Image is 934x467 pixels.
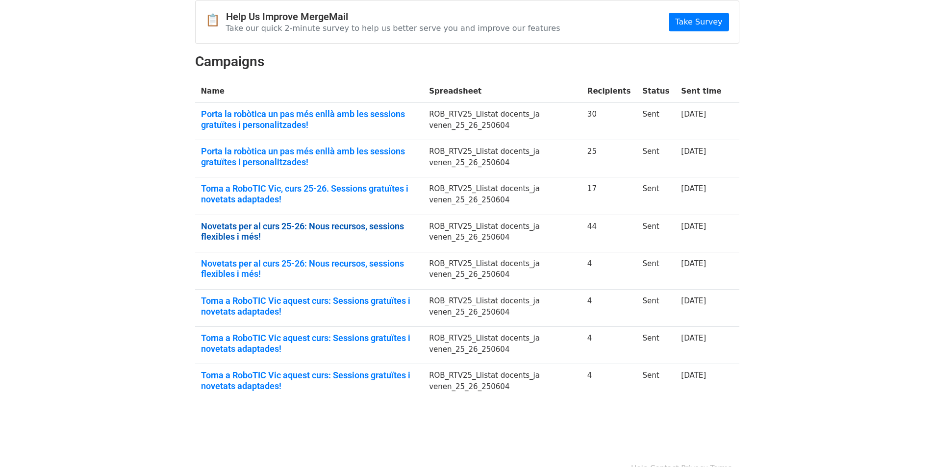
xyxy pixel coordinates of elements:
[581,80,637,103] th: Recipients
[195,53,739,70] h2: Campaigns
[423,290,581,327] td: ROB_RTV25_Llistat docents_ja venen_25_26_250604
[681,259,706,268] a: [DATE]
[681,184,706,193] a: [DATE]
[423,103,581,140] td: ROB_RTV25_Llistat docents_ja venen_25_26_250604
[201,221,418,242] a: Novetats per al curs 25-26: Nous recursos, sessions flexibles i més!
[636,327,675,364] td: Sent
[201,146,418,167] a: Porta la robòtica un pas més enllà amb les sessions gratuïtes i personalitzades!
[201,109,418,130] a: Porta la robòtica un pas més enllà amb les sessions gratuïtes i personalitzades!
[423,364,581,401] td: ROB_RTV25_Llistat docents_ja venen_25_26_250604
[423,177,581,215] td: ROB_RTV25_Llistat docents_ja venen_25_26_250604
[636,177,675,215] td: Sent
[636,215,675,252] td: Sent
[636,252,675,289] td: Sent
[423,215,581,252] td: ROB_RTV25_Llistat docents_ja venen_25_26_250604
[423,252,581,289] td: ROB_RTV25_Llistat docents_ja venen_25_26_250604
[681,334,706,343] a: [DATE]
[581,140,637,177] td: 25
[581,103,637,140] td: 30
[636,290,675,327] td: Sent
[885,420,934,467] iframe: Chat Widget
[675,80,727,103] th: Sent time
[669,13,729,31] a: Take Survey
[205,13,226,27] span: 📋
[681,147,706,156] a: [DATE]
[581,290,637,327] td: 4
[636,140,675,177] td: Sent
[636,364,675,401] td: Sent
[201,258,418,279] a: Novetats per al curs 25-26: Nous recursos, sessions flexibles i més!
[423,80,581,103] th: Spreadsheet
[581,364,637,401] td: 4
[226,11,560,23] h4: Help Us Improve MergeMail
[885,420,934,467] div: Giny del xat
[423,327,581,364] td: ROB_RTV25_Llistat docents_ja venen_25_26_250604
[581,327,637,364] td: 4
[581,252,637,289] td: 4
[226,23,560,33] p: Take our quick 2-minute survey to help us better serve you and improve our features
[581,177,637,215] td: 17
[636,103,675,140] td: Sent
[201,333,418,354] a: Torna a RoboTIC Vic aquest curs: Sessions gratuïtes i novetats adaptades!
[636,80,675,103] th: Status
[681,371,706,380] a: [DATE]
[681,110,706,119] a: [DATE]
[195,80,424,103] th: Name
[201,295,418,317] a: Torna a RoboTIC Vic aquest curs: Sessions gratuïtes i novetats adaptades!
[681,222,706,231] a: [DATE]
[681,296,706,305] a: [DATE]
[581,215,637,252] td: 44
[201,183,418,204] a: Torna a RoboTIC Vic, curs 25-26. Sessions gratuïtes i novetats adaptades!
[201,370,418,391] a: Torna a RoboTIC Vic aquest curs: Sessions gratuïtes i novetats adaptades!
[423,140,581,177] td: ROB_RTV25_Llistat docents_ja venen_25_26_250604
